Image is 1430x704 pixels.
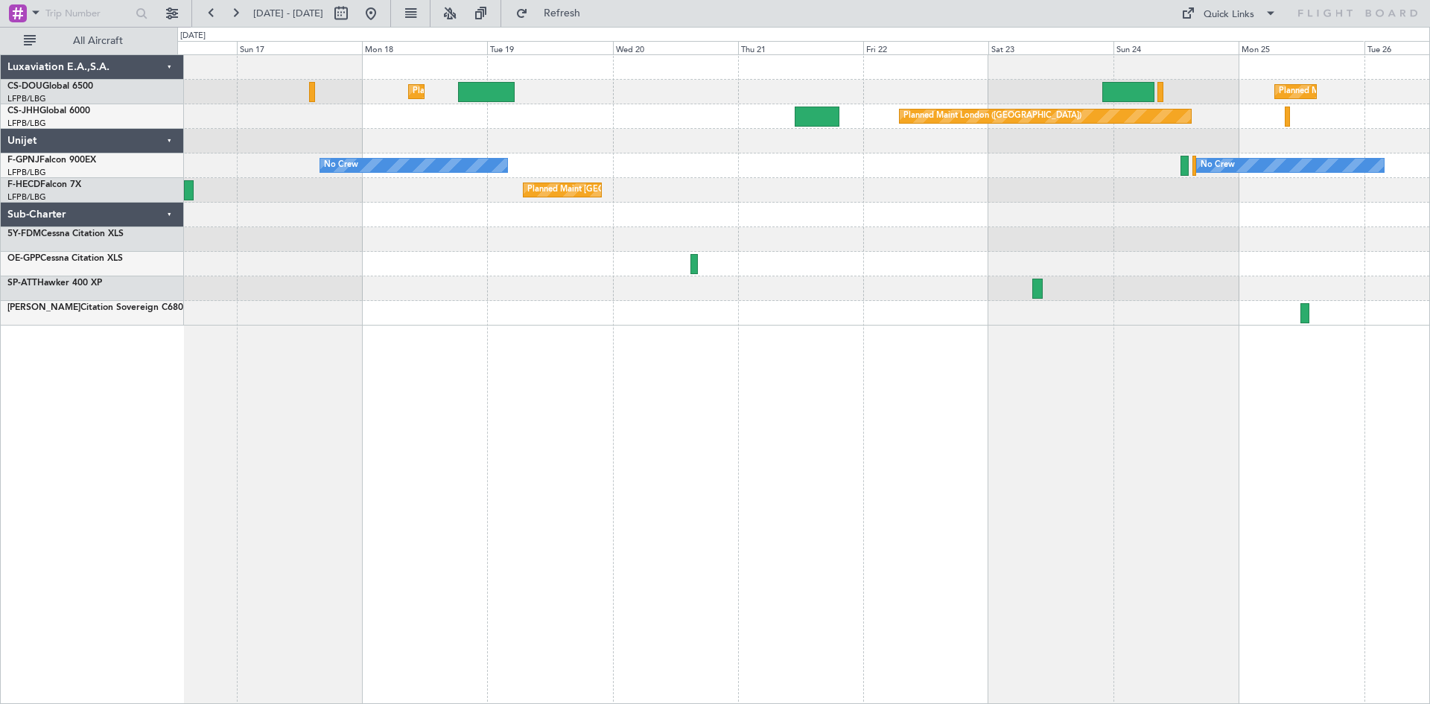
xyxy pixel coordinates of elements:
[527,179,762,201] div: Planned Maint [GEOGRAPHIC_DATA] ([GEOGRAPHIC_DATA])
[7,82,42,91] span: CS-DOU
[487,41,612,54] div: Tue 19
[1113,41,1239,54] div: Sun 24
[7,229,41,238] span: 5Y-FDM
[7,191,46,203] a: LFPB/LBG
[7,303,80,312] span: [PERSON_NAME]
[7,82,93,91] a: CS-DOUGlobal 6500
[7,229,124,238] a: 5Y-FDMCessna Citation XLS
[7,254,40,263] span: OE-GPP
[324,154,358,177] div: No Crew
[7,254,123,263] a: OE-GPPCessna Citation XLS
[7,107,90,115] a: CS-JHHGlobal 6000
[7,180,40,189] span: F-HECD
[509,1,598,25] button: Refresh
[253,7,323,20] span: [DATE] - [DATE]
[1239,41,1364,54] div: Mon 25
[180,30,206,42] div: [DATE]
[39,36,157,46] span: All Aircraft
[613,41,738,54] div: Wed 20
[7,156,96,165] a: F-GPNJFalcon 900EX
[7,118,46,129] a: LFPB/LBG
[7,167,46,178] a: LFPB/LBG
[531,8,594,19] span: Refresh
[7,107,39,115] span: CS-JHH
[45,2,131,25] input: Trip Number
[7,279,102,288] a: SP-ATTHawker 400 XP
[1174,1,1284,25] button: Quick Links
[237,41,362,54] div: Sun 17
[1201,154,1235,177] div: No Crew
[863,41,988,54] div: Fri 22
[7,180,81,189] a: F-HECDFalcon 7X
[413,80,647,103] div: Planned Maint [GEOGRAPHIC_DATA] ([GEOGRAPHIC_DATA])
[738,41,863,54] div: Thu 21
[7,279,37,288] span: SP-ATT
[16,29,162,53] button: All Aircraft
[903,105,1081,127] div: Planned Maint London ([GEOGRAPHIC_DATA])
[988,41,1113,54] div: Sat 23
[7,93,46,104] a: LFPB/LBG
[1204,7,1254,22] div: Quick Links
[7,303,183,312] a: [PERSON_NAME]Citation Sovereign C680
[7,156,39,165] span: F-GPNJ
[362,41,487,54] div: Mon 18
